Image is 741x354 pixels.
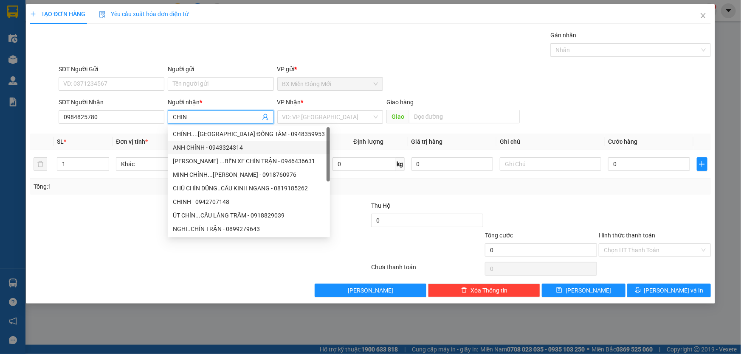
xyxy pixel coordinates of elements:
[500,157,601,171] input: Ghi Chú
[34,157,47,171] button: delete
[627,284,711,297] button: printer[PERSON_NAME] và In
[542,284,625,297] button: save[PERSON_NAME]
[168,181,330,195] div: CHÚ CHÍN DŨNG..CẦU KINH NGANG - 0819185262
[173,211,325,220] div: ÚT CHÍN...CẦU LÁNG TRĂM - 0918829039
[461,287,467,294] span: delete
[168,222,330,236] div: NGHI..CHÍN TRẬN - 0899279643
[315,284,427,297] button: [PERSON_NAME]
[353,138,383,145] span: Định lượng
[691,4,715,28] button: Close
[277,99,301,106] span: VP Nhận
[59,64,164,74] div: SĐT Người Gửi
[34,182,286,191] div: Tổng: 1
[409,110,520,123] input: Dọc đường
[173,224,325,234] div: NGHI..CHÍN TRẬN - 0899279643
[644,286,704,295] span: [PERSON_NAME] và In
[168,127,330,141] div: CHÍNH....BẾN XE ĐỒNG TÂM - 0948359953
[700,12,707,19] span: close
[428,284,540,297] button: deleteXóa Thông tin
[168,98,273,107] div: Người nhận
[262,114,269,120] span: user-add
[411,157,493,171] input: 0
[168,168,330,181] div: MINH CHÍNH...TRẦN VĂN THỜI - 0918760976
[30,11,36,17] span: plus
[168,64,273,74] div: Người gửi
[116,138,148,145] span: Đơn vị tính
[168,209,330,222] div: ÚT CHÍN...CẦU LÁNG TRĂM - 0918829039
[496,134,605,150] th: Ghi chú
[173,156,325,166] div: [PERSON_NAME] ...BẾN XE CHÍN TRẬN - 0946436631
[99,11,106,18] img: icon
[168,141,330,154] div: ANH CHÍNH - 0943324314
[608,138,637,145] span: Cước hàng
[635,287,641,294] span: printer
[371,262,485,277] div: Chưa thanh toán
[30,11,85,17] span: TẠO ĐƠN HÀNG
[173,170,325,179] div: MINH CHÍNH...[PERSON_NAME] - 0918760976
[59,98,164,107] div: SĐT Người Nhận
[168,154,330,168] div: GIA BẢO ...BẾN XE CHÍN TRẬN - 0946436631
[348,286,393,295] span: [PERSON_NAME]
[471,286,507,295] span: Xóa Thông tin
[173,129,325,139] div: CHÍNH....[GEOGRAPHIC_DATA] ĐỒNG TÂM - 0948359953
[168,195,330,209] div: CHINH - 0942707148
[697,157,707,171] button: plus
[121,158,212,170] span: Khác
[697,161,707,167] span: plus
[57,138,64,145] span: SL
[173,197,325,206] div: CHINH - 0942707148
[371,202,391,209] span: Thu Hộ
[386,110,409,123] span: Giao
[173,184,325,193] div: CHÚ CHÍN DŨNG..CẦU KINH NGANG - 0819185262
[550,32,576,39] label: Gán nhãn
[386,99,414,106] span: Giao hàng
[556,287,562,294] span: save
[411,138,443,145] span: Giá trị hàng
[173,143,325,152] div: ANH CHÍNH - 0943324314
[277,64,383,74] div: VP gửi
[485,232,513,239] span: Tổng cước
[566,286,611,295] span: [PERSON_NAME]
[282,78,378,90] span: BX Miền Đông Mới
[396,157,405,171] span: kg
[599,232,655,239] label: Hình thức thanh toán
[99,11,189,17] span: Yêu cầu xuất hóa đơn điện tử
